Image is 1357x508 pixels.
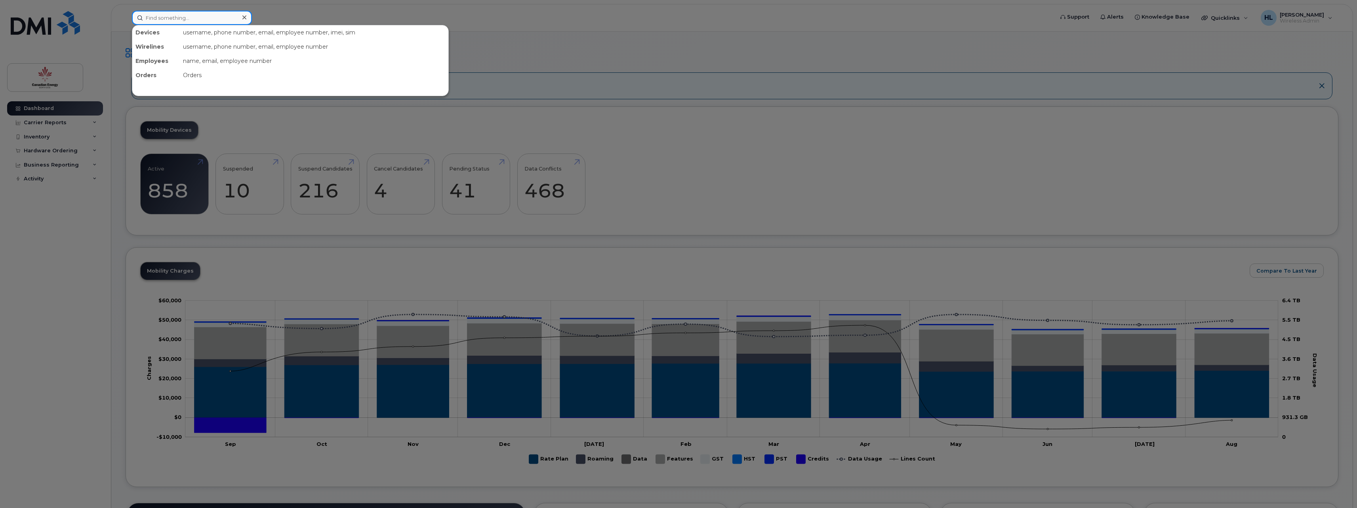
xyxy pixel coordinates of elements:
[180,25,448,40] div: username, phone number, email, employee number, imei, sim
[180,40,448,54] div: username, phone number, email, employee number
[132,68,180,82] div: Orders
[132,54,180,68] div: Employees
[180,68,448,82] div: Orders
[132,40,180,54] div: Wirelines
[132,25,180,40] div: Devices
[180,54,448,68] div: name, email, employee number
